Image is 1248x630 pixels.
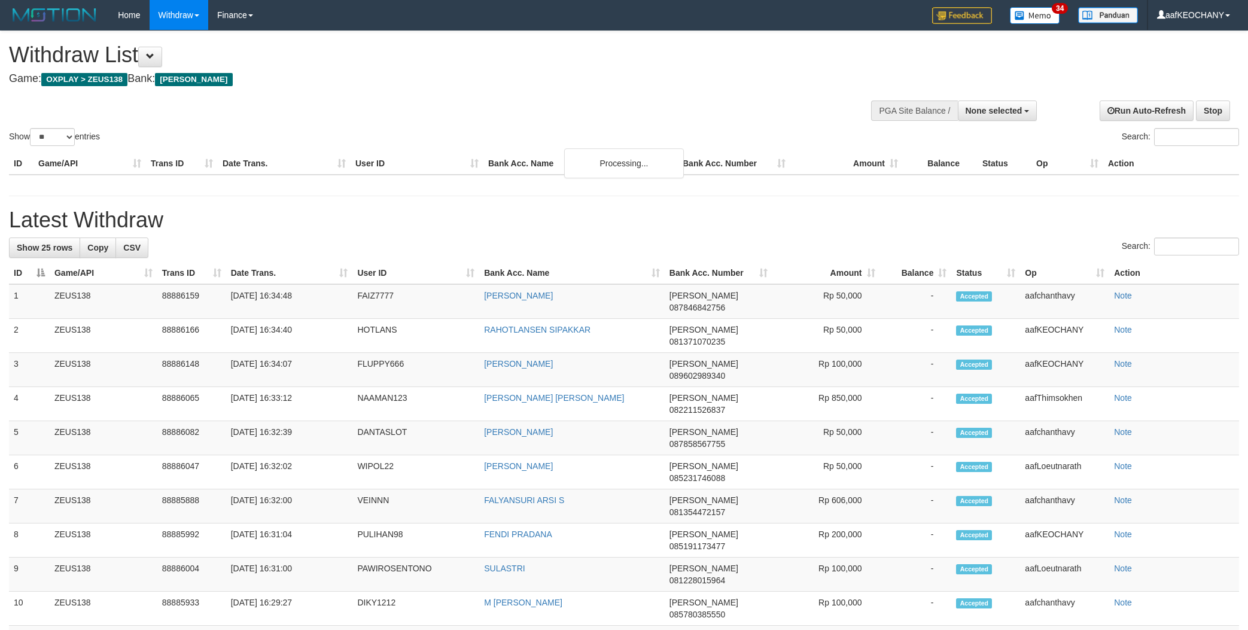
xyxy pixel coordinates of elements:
[483,153,678,175] th: Bank Acc. Name
[669,393,738,403] span: [PERSON_NAME]
[880,319,952,353] td: -
[50,524,157,558] td: ZEUS138
[1114,598,1132,607] a: Note
[669,303,725,312] span: Copy 087846842756 to clipboard
[1103,153,1239,175] th: Action
[50,558,157,592] td: ZEUS138
[226,558,353,592] td: [DATE] 16:31:00
[226,353,353,387] td: [DATE] 16:34:07
[50,592,157,626] td: ZEUS138
[1122,238,1239,255] label: Search:
[484,393,624,403] a: [PERSON_NAME] [PERSON_NAME]
[226,455,353,489] td: [DATE] 16:32:02
[880,489,952,524] td: -
[50,387,157,421] td: ZEUS138
[958,101,1037,121] button: None selected
[1020,353,1109,387] td: aafKEOCHANY
[669,337,725,346] span: Copy 081371070235 to clipboard
[678,153,790,175] th: Bank Acc. Number
[484,598,562,607] a: M [PERSON_NAME]
[1114,393,1132,403] a: Note
[880,592,952,626] td: -
[1020,592,1109,626] td: aafchanthavy
[1100,101,1194,121] a: Run Auto-Refresh
[9,319,50,353] td: 2
[1114,495,1132,505] a: Note
[352,592,479,626] td: DIKY1212
[9,262,50,284] th: ID: activate to sort column descending
[880,558,952,592] td: -
[1052,3,1068,14] span: 34
[146,153,218,175] th: Trans ID
[956,394,992,404] span: Accepted
[50,489,157,524] td: ZEUS138
[352,387,479,421] td: NAAMAN123
[772,558,880,592] td: Rp 100,000
[772,421,880,455] td: Rp 50,000
[484,495,564,505] a: FALYANSURI ARSI S
[669,359,738,369] span: [PERSON_NAME]
[9,421,50,455] td: 5
[1020,387,1109,421] td: aafThimsokhen
[669,529,738,539] span: [PERSON_NAME]
[880,524,952,558] td: -
[484,427,553,437] a: [PERSON_NAME]
[772,387,880,421] td: Rp 850,000
[352,262,479,284] th: User ID: activate to sort column ascending
[1020,489,1109,524] td: aafchanthavy
[772,284,880,319] td: Rp 50,000
[772,455,880,489] td: Rp 50,000
[772,524,880,558] td: Rp 200,000
[880,262,952,284] th: Balance: activate to sort column ascending
[932,7,992,24] img: Feedback.jpg
[669,461,738,471] span: [PERSON_NAME]
[157,489,226,524] td: 88885888
[484,529,552,539] a: FENDI PRADANA
[1122,128,1239,146] label: Search:
[956,291,992,302] span: Accepted
[41,73,127,86] span: OXPLAY > ZEUS138
[50,455,157,489] td: ZEUS138
[352,489,479,524] td: VEINNN
[87,243,108,252] span: Copy
[669,507,725,517] span: Copy 081354472157 to clipboard
[1114,564,1132,573] a: Note
[157,592,226,626] td: 88885933
[484,461,553,471] a: [PERSON_NAME]
[1020,262,1109,284] th: Op: activate to sort column ascending
[1010,7,1060,24] img: Button%20Memo.svg
[956,325,992,336] span: Accepted
[1020,524,1109,558] td: aafKEOCHANY
[155,73,232,86] span: [PERSON_NAME]
[956,564,992,574] span: Accepted
[669,495,738,505] span: [PERSON_NAME]
[1031,153,1103,175] th: Op
[30,128,75,146] select: Showentries
[9,208,1239,232] h1: Latest Withdraw
[669,371,725,381] span: Copy 089602989340 to clipboard
[665,262,772,284] th: Bank Acc. Number: activate to sort column ascending
[352,558,479,592] td: PAWIROSENTONO
[669,576,725,585] span: Copy 081228015964 to clipboard
[956,496,992,506] span: Accepted
[1114,325,1132,334] a: Note
[790,153,903,175] th: Amount
[50,421,157,455] td: ZEUS138
[978,153,1031,175] th: Status
[1114,529,1132,539] a: Note
[157,262,226,284] th: Trans ID: activate to sort column ascending
[1109,262,1239,284] th: Action
[352,421,479,455] td: DANTASLOT
[9,592,50,626] td: 10
[9,387,50,421] td: 4
[1020,421,1109,455] td: aafchanthavy
[669,325,738,334] span: [PERSON_NAME]
[9,284,50,319] td: 1
[352,319,479,353] td: HOTLANS
[484,325,590,334] a: RAHOTLANSEN SIPAKKAR
[669,291,738,300] span: [PERSON_NAME]
[50,319,157,353] td: ZEUS138
[226,592,353,626] td: [DATE] 16:29:27
[772,319,880,353] td: Rp 50,000
[1114,291,1132,300] a: Note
